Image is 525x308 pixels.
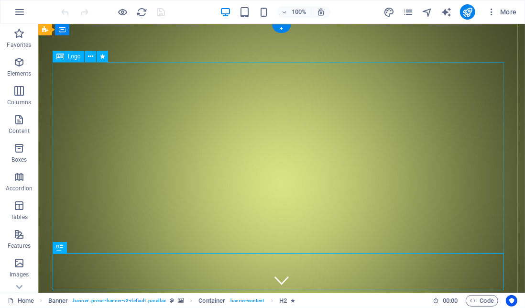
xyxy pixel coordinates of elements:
span: . banner-content [229,295,264,307]
i: AI Writer [441,7,452,18]
h6: 100% [292,6,307,18]
p: Favorites [7,41,31,49]
button: pages [403,6,414,18]
button: publish [460,4,475,20]
h6: Session time [433,295,458,307]
p: Images [10,271,29,278]
span: Code [470,295,494,307]
div: + [272,24,291,33]
button: Code [466,295,498,307]
span: 00 00 [443,295,458,307]
a: Click to cancel selection. Double-click to open Pages [8,295,34,307]
span: Click to select. Double-click to edit [198,295,225,307]
button: navigator [422,6,433,18]
button: Usercentrics [506,295,517,307]
button: Click here to leave preview mode and continue editing [117,6,129,18]
i: Pages (Ctrl+Alt+S) [403,7,414,18]
p: Content [9,127,30,135]
i: Reload page [137,7,148,18]
p: Boxes [11,156,27,164]
p: Tables [11,213,28,221]
p: Accordion [6,185,33,192]
i: This element is a customizable preset [170,298,174,303]
p: Columns [7,99,31,106]
button: More [483,4,521,20]
i: This element contains a background [178,298,184,303]
button: reload [136,6,148,18]
i: On resize automatically adjust zoom level to fit chosen device. [317,8,325,16]
span: Logo [68,54,81,59]
span: . banner .preset-banner-v3-default .parallax [72,295,166,307]
i: Navigator [422,7,433,18]
i: Publish [462,7,473,18]
p: Elements [7,70,32,77]
i: Design (Ctrl+Alt+Y) [383,7,394,18]
button: text_generator [441,6,452,18]
i: Element contains an animation [291,298,295,303]
span: : [449,297,451,304]
span: Click to select. Double-click to edit [279,295,287,307]
span: Click to select. Double-click to edit [48,295,68,307]
nav: breadcrumb [48,295,295,307]
button: 100% [277,6,311,18]
button: design [383,6,395,18]
span: More [487,7,517,17]
p: Features [8,242,31,250]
